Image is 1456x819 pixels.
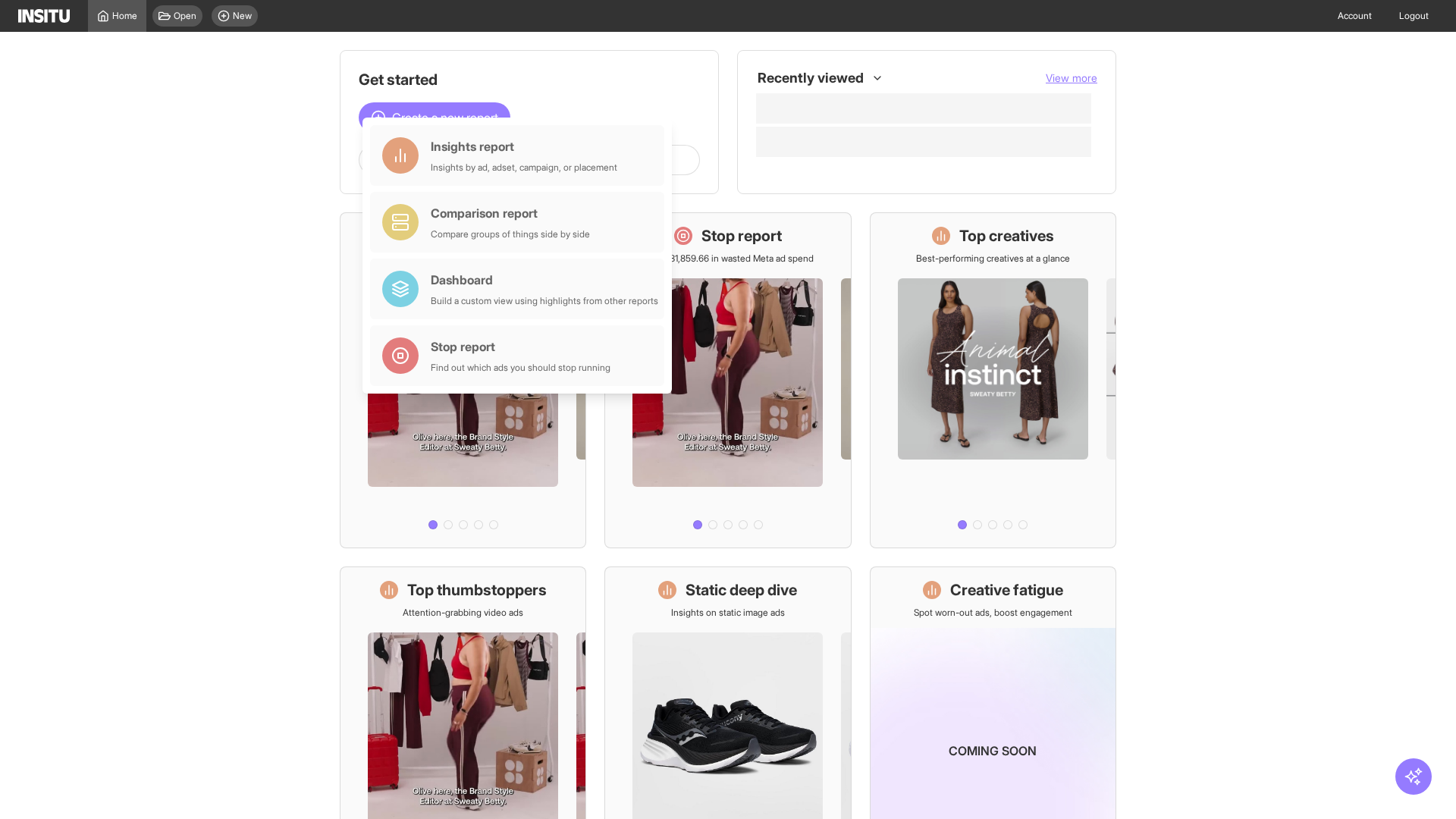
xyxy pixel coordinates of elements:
[701,225,782,246] h1: Stop report
[359,102,510,133] button: Create a new report
[174,10,196,22] span: Open
[431,271,658,289] div: Dashboard
[233,10,252,22] span: New
[916,253,1070,265] p: Best-performing creatives at a glance
[686,579,797,601] h1: Static deep dive
[18,9,70,23] img: Logo
[431,337,610,356] div: Stop report
[959,225,1054,246] h1: Top creatives
[671,607,785,619] p: Insights on static image ads
[431,204,590,222] div: Comparison report
[870,212,1116,548] a: Top creativesBest-performing creatives at a glance
[604,212,851,548] a: Stop reportSave £31,859.66 in wasted Meta ad spend
[1046,71,1097,84] span: View more
[431,295,658,307] div: Build a custom view using highlights from other reports
[112,10,137,22] span: Home
[359,69,700,90] h1: Get started
[431,228,590,240] div: Compare groups of things side by side
[403,607,523,619] p: Attention-grabbing video ads
[431,162,617,174] div: Insights by ad, adset, campaign, or placement
[431,137,617,155] div: Insights report
[407,579,547,601] h1: Top thumbstoppers
[1046,71,1097,86] button: View more
[431,362,610,374] div: Find out which ads you should stop running
[642,253,814,265] p: Save £31,859.66 in wasted Meta ad spend
[392,108,498,127] span: Create a new report
[340,212,586,548] a: What's live nowSee all active ads instantly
